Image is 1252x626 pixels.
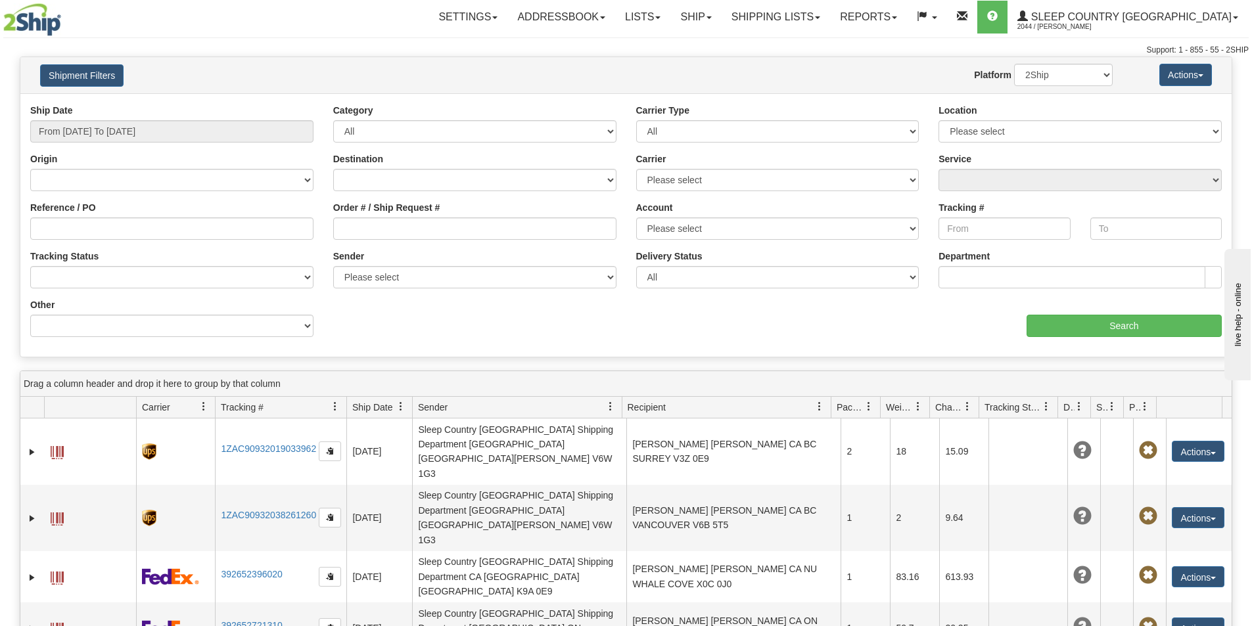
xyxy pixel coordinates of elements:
a: 392652396020 [221,569,282,579]
a: 1ZAC90932038261260 [221,510,316,520]
td: Sleep Country [GEOGRAPHIC_DATA] Shipping Department CA [GEOGRAPHIC_DATA] [GEOGRAPHIC_DATA] K9A 0E9 [412,551,626,602]
label: Ship Date [30,104,73,117]
td: Sleep Country [GEOGRAPHIC_DATA] Shipping Department [GEOGRAPHIC_DATA] [GEOGRAPHIC_DATA][PERSON_NA... [412,418,626,485]
td: [DATE] [346,551,412,602]
a: Tracking # filter column settings [324,395,346,418]
label: Location [939,104,977,117]
td: [PERSON_NAME] [PERSON_NAME] CA NU WHALE COVE X0C 0J0 [626,551,841,602]
span: Ship Date [352,401,392,414]
td: [PERSON_NAME] [PERSON_NAME] CA BC SURREY V3Z 0E9 [626,418,841,485]
span: Pickup Not Assigned [1139,507,1157,525]
td: 18 [890,418,939,485]
a: Label [51,440,64,461]
span: Unknown [1073,507,1092,525]
span: Tracking # [221,401,264,414]
td: 1 [841,485,890,551]
td: 2 [841,418,890,485]
label: Account [636,201,673,214]
label: Sender [333,250,364,263]
img: 8 - UPS [142,510,156,526]
label: Other [30,298,55,311]
label: Service [939,152,971,166]
span: 2044 / [PERSON_NAME] [1017,20,1116,34]
a: Shipping lists [722,1,830,34]
label: Department [939,250,990,263]
a: Charge filter column settings [956,395,979,418]
a: Pickup Status filter column settings [1134,395,1156,418]
iframe: chat widget [1222,246,1251,380]
input: To [1090,217,1222,240]
a: Recipient filter column settings [808,395,831,418]
td: 83.16 [890,551,939,602]
a: Expand [26,571,39,584]
span: Unknown [1073,441,1092,460]
img: logo2044.jpg [3,3,61,36]
label: Destination [333,152,383,166]
span: Pickup Not Assigned [1139,441,1157,460]
a: Packages filter column settings [858,395,880,418]
label: Platform [974,68,1011,81]
td: 2 [890,485,939,551]
span: Sender [418,401,448,414]
td: [DATE] [346,485,412,551]
label: Order # / Ship Request # [333,201,440,214]
a: Label [51,566,64,587]
a: Addressbook [507,1,615,34]
td: [PERSON_NAME] [PERSON_NAME] CA BC VANCOUVER V6B 5T5 [626,485,841,551]
div: live help - online [10,11,122,21]
button: Actions [1172,566,1224,587]
button: Copy to clipboard [319,567,341,587]
span: Sleep Country [GEOGRAPHIC_DATA] [1028,11,1232,22]
a: Expand [26,445,39,458]
label: Delivery Status [636,250,703,263]
a: 1ZAC90932019033962 [221,443,316,454]
label: Tracking Status [30,250,99,263]
a: Ship Date filter column settings [390,395,412,418]
a: Tracking Status filter column settings [1035,395,1057,418]
label: Carrier Type [636,104,689,117]
a: Sender filter column settings [599,395,622,418]
a: Weight filter column settings [907,395,929,418]
button: Shipment Filters [40,64,124,87]
a: Delivery Status filter column settings [1068,395,1090,418]
span: Pickup Status [1129,401,1140,414]
span: Pickup Not Assigned [1139,566,1157,585]
div: Support: 1 - 855 - 55 - 2SHIP [3,45,1249,56]
td: 1 [841,551,890,602]
a: Expand [26,512,39,525]
td: 613.93 [939,551,988,602]
span: Shipment Issues [1096,401,1107,414]
a: Lists [615,1,670,34]
a: Ship [670,1,721,34]
input: Search [1027,315,1222,337]
button: Actions [1172,441,1224,462]
a: Settings [429,1,507,34]
a: Carrier filter column settings [193,395,215,418]
input: From [939,217,1070,240]
span: Packages [837,401,864,414]
td: 9.64 [939,485,988,551]
button: Copy to clipboard [319,441,341,461]
img: 8 - UPS [142,443,156,460]
span: Unknown [1073,566,1092,585]
td: Sleep Country [GEOGRAPHIC_DATA] Shipping Department [GEOGRAPHIC_DATA] [GEOGRAPHIC_DATA][PERSON_NA... [412,485,626,551]
button: Actions [1159,64,1212,86]
span: Charge [935,401,963,414]
label: Origin [30,152,57,166]
span: Delivery Status [1063,401,1075,414]
div: grid grouping header [20,371,1232,397]
button: Copy to clipboard [319,508,341,527]
span: Weight [886,401,914,414]
a: Label [51,506,64,527]
img: 2 - FedEx Express® [142,568,199,585]
span: Carrier [142,401,170,414]
label: Carrier [636,152,666,166]
span: Recipient [628,401,666,414]
span: Tracking Status [985,401,1042,414]
label: Reference / PO [30,201,96,214]
td: [DATE] [346,418,412,485]
a: Sleep Country [GEOGRAPHIC_DATA] 2044 / [PERSON_NAME] [1008,1,1248,34]
a: Reports [830,1,907,34]
a: Shipment Issues filter column settings [1101,395,1123,418]
button: Actions [1172,507,1224,528]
